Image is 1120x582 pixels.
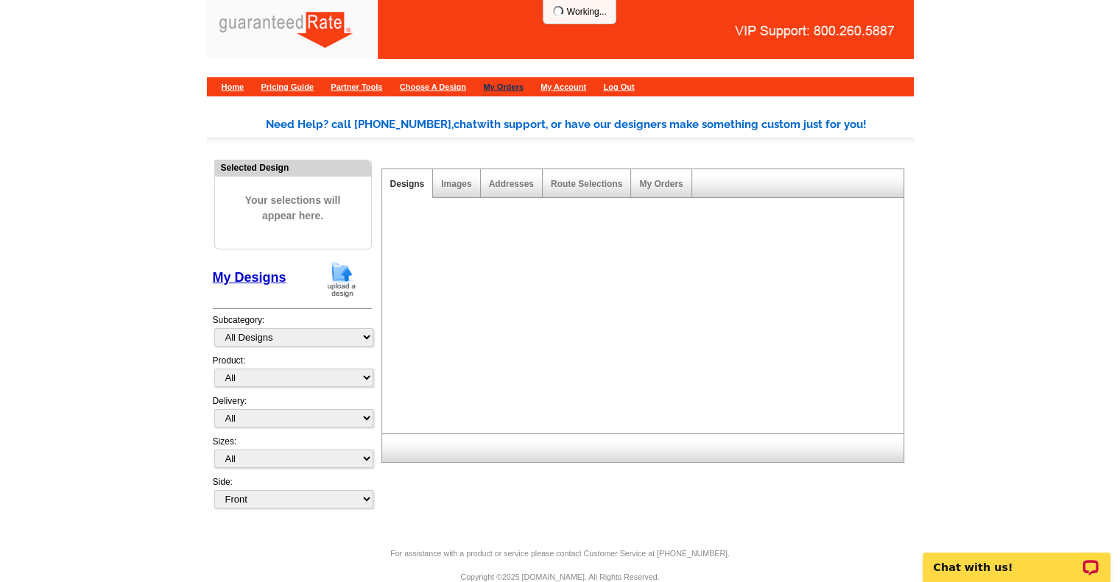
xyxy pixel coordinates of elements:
[226,178,360,238] span: Your selections will appear here.
[400,82,466,91] a: Choose A Design
[266,116,914,133] div: Need Help? call [PHONE_NUMBER], with support, or have our designers make something custom just fo...
[552,5,564,17] img: loading...
[551,179,622,189] a: Route Selections
[639,179,683,189] a: My Orders
[323,260,361,298] img: upload-design
[489,179,534,189] a: Addresses
[222,82,244,91] a: Home
[441,179,471,189] a: Images
[913,536,1120,582] iframe: LiveChat chat widget
[213,313,372,354] div: Subcategory:
[603,82,634,91] a: Log Out
[454,118,477,131] span: chat
[213,354,372,394] div: Product:
[261,82,314,91] a: Pricing Guide
[331,82,382,91] a: Partner Tools
[483,82,523,91] a: My Orders
[540,82,586,91] a: My Account
[213,270,286,285] a: My Designs
[390,179,425,189] a: Designs
[213,394,372,435] div: Delivery:
[215,160,371,174] div: Selected Design
[213,475,372,510] div: Side:
[213,435,372,475] div: Sizes:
